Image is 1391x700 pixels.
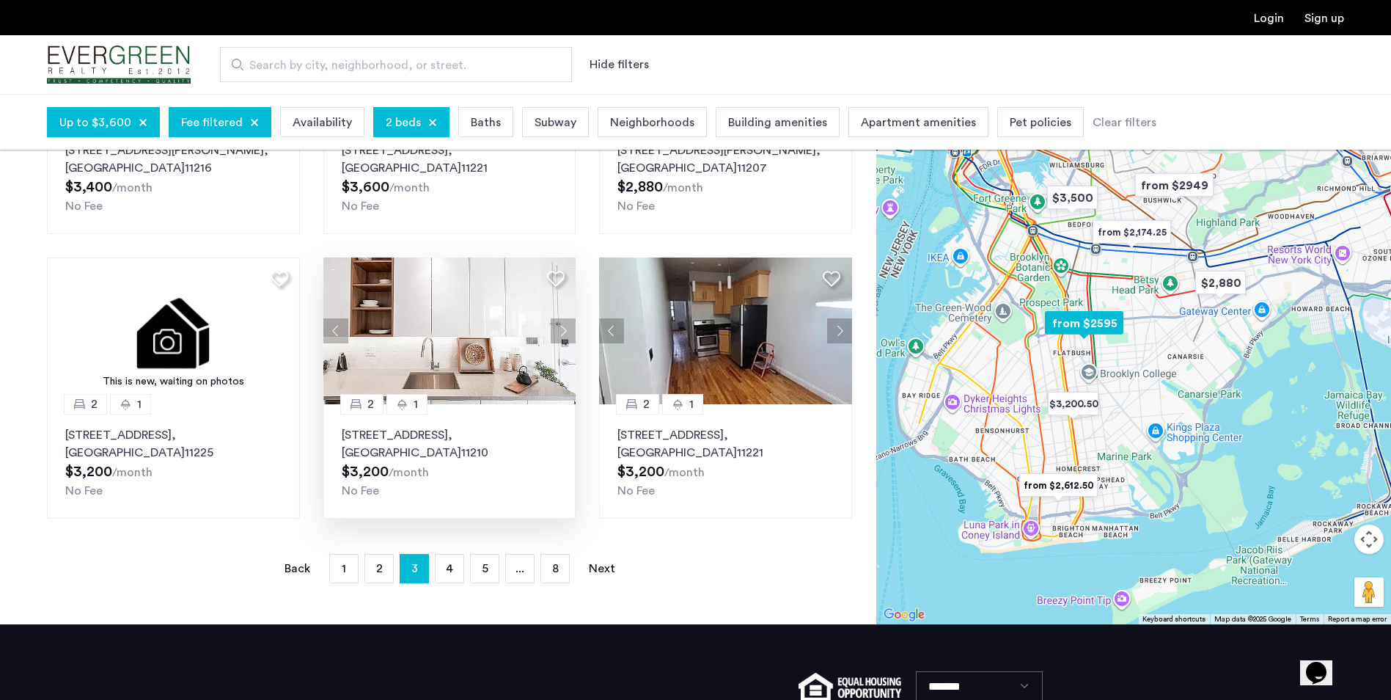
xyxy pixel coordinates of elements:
span: Availability [293,114,352,131]
div: from $2949 [1129,169,1219,202]
span: 3 [411,557,418,580]
a: Next [587,555,617,583]
span: No Fee [65,200,103,212]
p: [STREET_ADDRESS][PERSON_NAME] 11216 [65,142,282,177]
span: 2 [91,395,98,413]
a: 21[STREET_ADDRESS], [GEOGRAPHIC_DATA]11210No Fee [323,404,576,519]
a: 21[STREET_ADDRESS], [GEOGRAPHIC_DATA]11225No Fee [47,404,300,519]
img: 2.gif [47,258,300,404]
span: ... [515,563,524,575]
a: Registration [1304,12,1344,24]
sub: /month [663,182,703,194]
span: $3,400 [65,180,112,194]
button: Next apartment [827,318,852,343]
sub: /month [112,182,153,194]
button: Previous apartment [323,318,348,343]
img: 2010_638618436872584000.jpeg [323,258,576,404]
span: No Fee [342,485,379,497]
span: Apartment amenities [861,114,976,131]
span: 2 [367,395,374,413]
span: Pet policies [1010,114,1071,131]
span: 2 beds [386,114,421,131]
a: Open this area in Google Maps (opens a new window) [880,605,928,624]
input: Apartment Search [220,47,572,82]
span: 1 [414,395,418,413]
div: This is new, waiting on photos [54,374,293,390]
p: [STREET_ADDRESS] 11225 [65,426,282,462]
sub: /month [112,467,153,478]
span: $3,200 [65,464,112,479]
p: [STREET_ADDRESS] 11221 [617,426,834,462]
span: $3,600 [342,180,389,194]
div: $3,500 [1041,181,1104,214]
a: Cazamio Logo [47,37,191,92]
a: Terms (opens in new tab) [1300,614,1319,624]
span: Building amenities [728,114,827,131]
span: Map data ©2025 Google [1214,616,1291,623]
a: 21[STREET_ADDRESS][PERSON_NAME], [GEOGRAPHIC_DATA]11216No Fee [47,120,300,234]
a: 21[STREET_ADDRESS][PERSON_NAME], [GEOGRAPHIC_DATA]11207No Fee [599,120,852,234]
div: $3,200.50 [1042,387,1104,420]
p: [STREET_ADDRESS] 11210 [342,426,558,462]
span: 2 [643,395,650,413]
button: Drag Pegman onto the map to open Street View [1354,577,1384,607]
div: from $2595 [1039,307,1129,340]
span: No Fee [65,485,103,497]
button: Keyboard shortcuts [1142,614,1205,624]
span: Subway [535,114,576,131]
button: Previous apartment [599,318,624,343]
span: 1 [689,395,694,413]
sub: /month [664,467,705,478]
a: Login [1254,12,1284,24]
span: No Fee [342,200,379,212]
div: from $2,174.25 [1087,216,1177,249]
div: $2,880 [1189,266,1252,299]
span: 1 [137,395,142,413]
div: Clear filters [1093,114,1156,131]
span: 1 [342,563,346,575]
iframe: chat widget [1300,641,1347,685]
a: This is new, waiting on photos [47,258,300,404]
span: Up to $3,600 [59,114,131,131]
span: No Fee [617,200,655,212]
button: Show or hide filters [590,56,649,73]
img: logo [47,37,191,92]
span: Baths [471,114,501,131]
button: Map camera controls [1354,525,1384,554]
span: 2 [376,563,383,575]
sub: /month [389,467,429,478]
span: 4 [446,563,453,575]
img: Google [880,605,928,624]
span: Search by city, neighborhood, or street. [249,56,531,74]
span: $3,200 [617,464,664,479]
span: Neighborhoods [610,114,694,131]
span: 8 [552,563,559,575]
a: Report a map error [1328,614,1387,624]
nav: Pagination [47,554,852,583]
p: [STREET_ADDRESS] 11221 [342,142,558,177]
a: 21[STREET_ADDRESS], [GEOGRAPHIC_DATA]11221No Fee [599,404,852,519]
button: Next apartment [551,318,576,343]
span: No Fee [617,485,655,497]
span: 5 [482,563,488,575]
span: $3,200 [342,464,389,479]
sub: /month [389,182,430,194]
a: 21[STREET_ADDRESS], [GEOGRAPHIC_DATA]11221No Fee [323,120,576,234]
img: 2010_638573641602978064.jpeg [599,258,852,404]
span: Fee filtered [181,114,243,131]
a: Back [282,555,312,583]
p: [STREET_ADDRESS][PERSON_NAME] 11207 [617,142,834,177]
span: $2,880 [617,180,663,194]
div: from $2,612.50 [1013,469,1104,502]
